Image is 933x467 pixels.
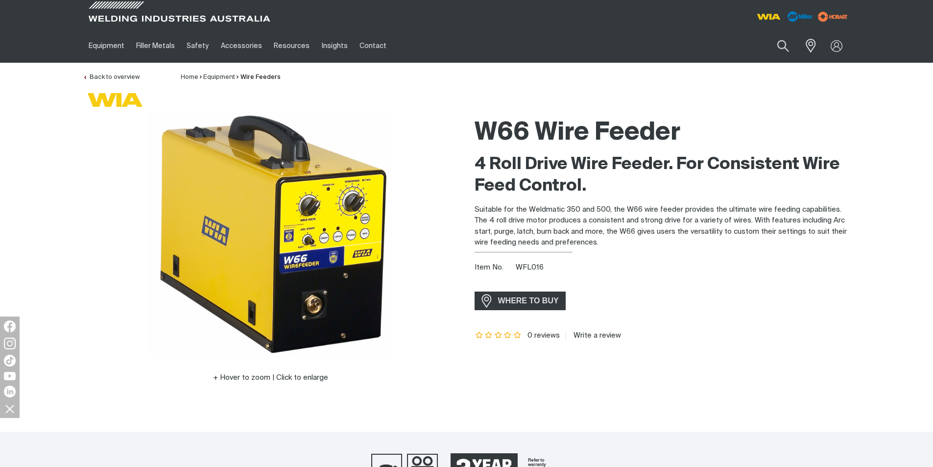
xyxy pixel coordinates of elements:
[4,355,16,367] img: TikTok
[83,29,130,63] a: Equipment
[181,74,198,80] a: Home
[181,29,215,63] a: Safety
[475,154,851,197] h2: 4 Roll Drive Wire Feeder. For Consistent Wire Feed Control.
[815,9,851,24] img: miller
[207,372,334,384] button: Hover to zoom | Click to enlarge
[4,320,16,332] img: Facebook
[766,34,800,57] button: Search products
[315,29,353,63] a: Insights
[475,262,514,273] span: Item No.
[475,204,851,248] p: Suitable for the Weldmatic 350 and 500, the W66 wire feeder provides the ultimate wire feeding ca...
[215,29,268,63] a: Accessories
[83,74,140,80] a: Back to overview of Wire Feeders
[181,73,281,82] nav: Breadcrumb
[203,74,235,80] a: Equipment
[566,331,621,340] a: Write a review
[354,29,392,63] a: Contact
[4,338,16,349] img: Instagram
[4,372,16,380] img: YouTube
[492,293,565,309] span: WHERE TO BUY
[130,29,181,63] a: Filler Metals
[1,400,18,417] img: hide socials
[516,264,544,271] span: WFL016
[754,34,799,57] input: Product name or item number...
[527,332,560,339] span: 0 reviews
[475,117,851,149] h1: W66 Wire Feeder
[4,386,16,397] img: LinkedIn
[268,29,315,63] a: Resources
[83,29,659,63] nav: Main
[475,332,523,339] span: Rating: {0}
[240,74,281,80] a: Wire Feeders
[148,112,393,357] img: W66 Wire Feeder
[475,292,566,310] a: WHERE TO BUY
